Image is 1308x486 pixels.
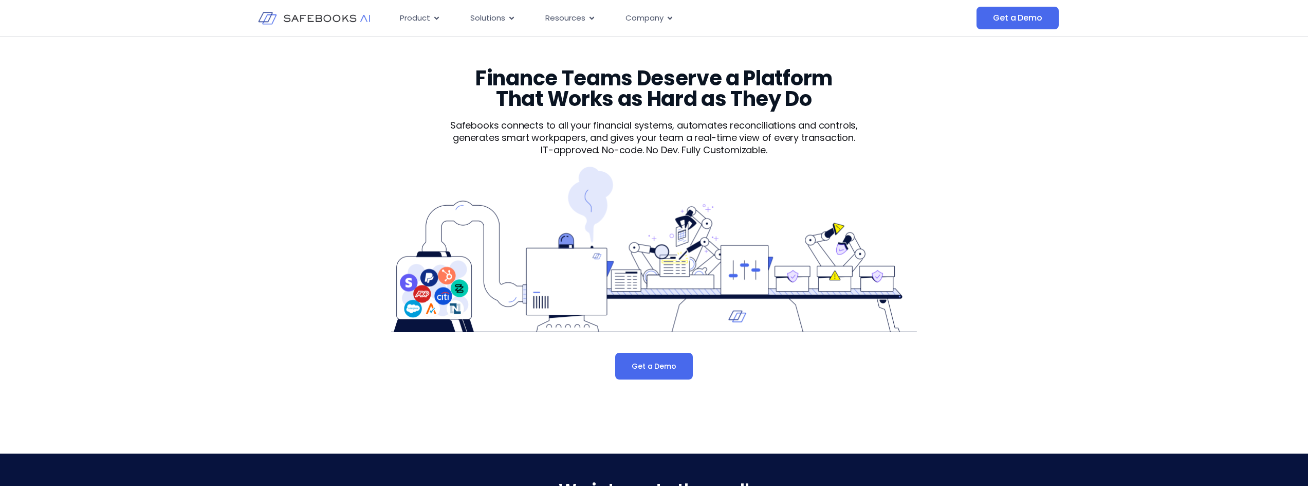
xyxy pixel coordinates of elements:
p: IT-approved. No-code. No Dev. Fully Customizable. [432,144,876,156]
a: Get a Demo [977,7,1058,29]
a: Get a Demo [615,353,692,380]
span: Resources [545,12,585,24]
h3: Finance Teams Deserve a Platform That Works as Hard as They Do [455,68,852,109]
span: Get a Demo [632,361,676,371]
span: Solutions [470,12,505,24]
div: Menu Toggle [392,8,874,28]
span: Company [625,12,664,24]
span: Get a Demo [993,13,1042,23]
p: Safebooks connects to all your financial systems, automates reconciliations and controls, generat... [432,119,876,144]
span: Product [400,12,430,24]
img: Product 1 [391,167,916,332]
nav: Menu [392,8,874,28]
